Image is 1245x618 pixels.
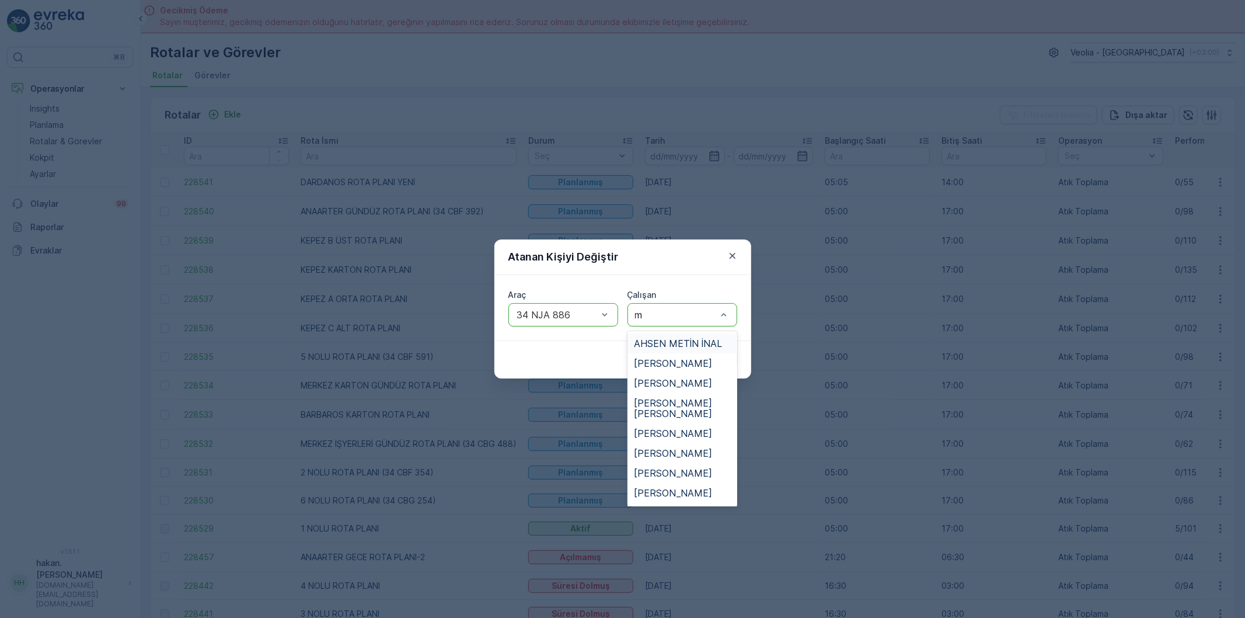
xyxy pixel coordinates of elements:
span: [PERSON_NAME] [634,378,713,388]
label: Araç [508,290,526,300]
p: Atanan Kişiyi Değiştir [508,249,619,265]
span: [PERSON_NAME] [PERSON_NAME] [634,398,730,419]
span: [PERSON_NAME] [634,428,713,439]
label: Çalışan [627,290,657,300]
span: [PERSON_NAME] [634,448,713,459]
span: [PERSON_NAME] [634,468,713,478]
span: [PERSON_NAME] [634,488,713,498]
span: [PERSON_NAME] [634,358,713,369]
span: AHSEN METİN İNAL [634,338,723,349]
